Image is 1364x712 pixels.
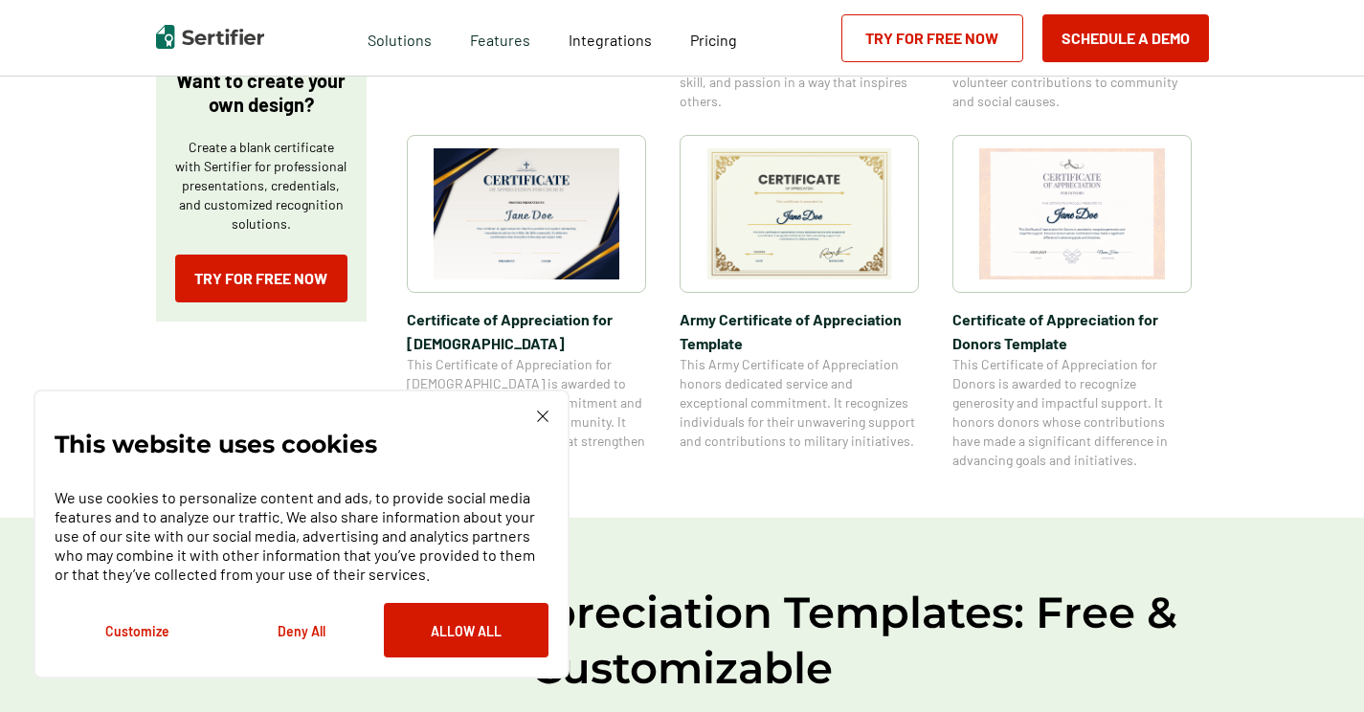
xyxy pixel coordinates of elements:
p: Want to create your own design? [175,69,347,117]
img: Sertifier | Digital Credentialing Platform [156,25,264,49]
a: Pricing [690,26,737,50]
span: Army Certificate of Appreciation​ Template [680,307,919,355]
p: We use cookies to personalize content and ads, to provide social media features and to analyze ou... [55,488,548,584]
span: Solutions [368,26,432,50]
span: Certificate of Appreciation for [DEMOGRAPHIC_DATA]​ [407,307,646,355]
p: This website uses cookies [55,434,377,454]
button: Schedule a Demo [1042,14,1209,62]
img: Army Certificate of Appreciation​ Template [706,148,892,279]
a: Certificate of Appreciation for Donors​ TemplateCertificate of Appreciation for Donors​ TemplateT... [952,135,1192,470]
span: This Certificate of Appreciation for Donors is awarded to recognize generosity and impactful supp... [952,355,1192,470]
button: Deny All [219,603,384,657]
p: Create a blank certificate with Sertifier for professional presentations, credentials, and custom... [175,138,347,234]
a: Try for Free Now [841,14,1023,62]
span: This Certificate of Appreciation for [DEMOGRAPHIC_DATA] is awarded to recognize outstanding commi... [407,355,646,470]
span: Integrations [569,31,652,49]
a: Integrations [569,26,652,50]
span: This Army Certificate of Appreciation honors dedicated service and exceptional commitment. It rec... [680,355,919,451]
img: Certificate of Appreciation for Church​ [434,148,619,279]
h2: Certificate of Appreciation Templates: Free & Customizable [108,585,1257,696]
a: Try for Free Now [175,255,347,302]
span: Certificate of Appreciation for Donors​ Template [952,307,1192,355]
iframe: Chat Widget [1268,620,1364,712]
span: Features [470,26,530,50]
a: Army Certificate of Appreciation​ TemplateArmy Certificate of Appreciation​ TemplateThis Army Cer... [680,135,919,470]
img: Certificate of Appreciation for Donors​ Template [979,148,1165,279]
img: Cookie Popup Close [537,411,548,422]
button: Allow All [384,603,548,657]
a: Certificate of Appreciation for Church​Certificate of Appreciation for [DEMOGRAPHIC_DATA]​This Ce... [407,135,646,470]
button: Customize [55,603,219,657]
span: Pricing [690,31,737,49]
